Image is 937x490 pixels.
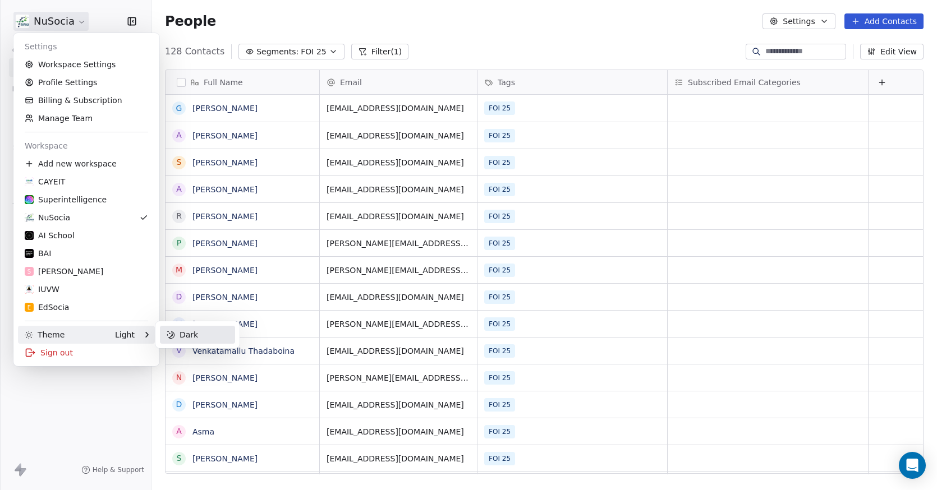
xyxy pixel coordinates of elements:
[160,326,235,344] div: Dark
[25,176,65,187] div: CAYEIT
[18,73,155,91] a: Profile Settings
[18,155,155,173] div: Add new workspace
[27,267,31,276] span: S
[18,38,155,56] div: Settings
[18,56,155,73] a: Workspace Settings
[25,231,34,240] img: 3.png
[25,195,34,204] img: sinews%20copy.png
[25,284,59,295] div: IUVW
[25,266,103,277] div: [PERSON_NAME]
[18,137,155,155] div: Workspace
[18,344,155,362] div: Sign out
[25,329,65,340] div: Theme
[25,177,34,186] img: CAYEIT%20Square%20Logo.png
[27,303,31,312] span: E
[18,109,155,127] a: Manage Team
[25,213,34,222] img: LOGO_1_WB.png
[25,302,69,313] div: EdSocia
[25,248,51,259] div: BAI
[25,249,34,258] img: bar1.webp
[25,212,70,223] div: NuSocia
[115,329,135,340] div: Light
[25,285,34,294] img: VedicU.png
[18,91,155,109] a: Billing & Subscription
[25,194,107,205] div: Superintelligence
[25,230,75,241] div: AI School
